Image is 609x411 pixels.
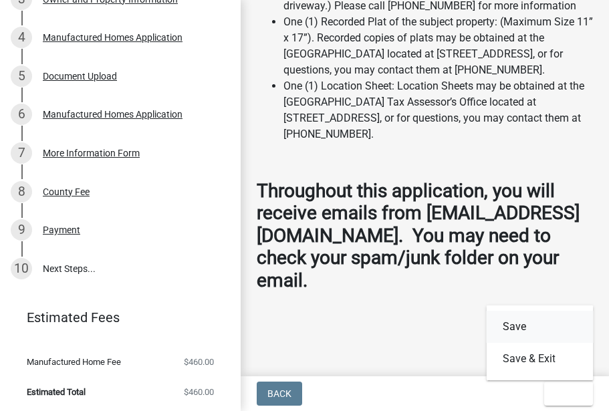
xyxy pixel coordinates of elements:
strong: Throughout this application, you will receive emails from [EMAIL_ADDRESS][DOMAIN_NAME]. You may n... [257,180,580,291]
div: Document Upload [43,72,117,81]
div: 6 [11,104,32,125]
button: Save [487,311,594,343]
div: 4 [11,27,32,48]
li: One (1) Location Sheet: Location Sheets may be obtained at the [GEOGRAPHIC_DATA] Tax Assessor’s O... [283,78,593,142]
div: 9 [11,219,32,241]
div: 7 [11,142,32,164]
a: Estimated Fees [11,304,219,331]
div: 8 [11,181,32,202]
span: Estimated Total [27,388,86,396]
div: Manufactured Homes Application [43,33,182,42]
span: $460.00 [184,388,214,396]
div: County Fee [43,187,90,196]
div: Payment [43,225,80,235]
span: Back [267,388,291,399]
div: 10 [11,258,32,279]
div: More Information Form [43,148,140,158]
span: Manufactured Home Fee [27,358,121,366]
span: $460.00 [184,358,214,366]
div: Exit [487,305,594,380]
button: Exit [544,382,593,406]
span: Exit [555,388,574,399]
button: Back [257,382,302,406]
button: Save & Exit [487,343,594,375]
div: Manufactured Homes Application [43,110,182,119]
li: One (1) Recorded Plat of the subject property: (Maximum Size 11” x 17”). Recorded copies of plats... [283,14,593,78]
div: 5 [11,65,32,87]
